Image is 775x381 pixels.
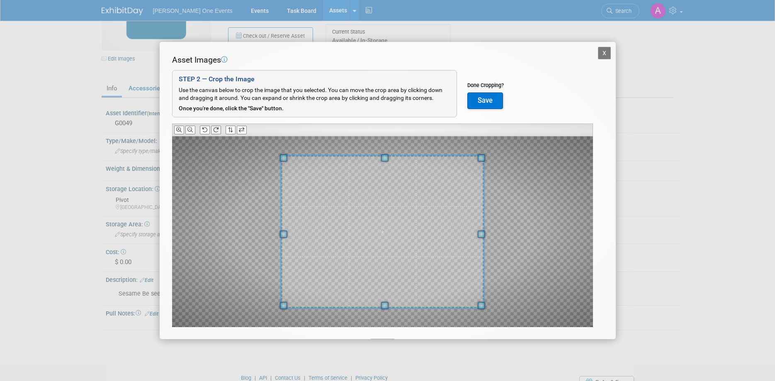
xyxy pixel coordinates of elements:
[226,126,236,134] button: Flip Vertically
[237,126,247,134] button: Flip Horizontally
[467,92,503,109] button: Save
[467,82,504,89] div: Done Cropping?
[211,126,221,134] button: Rotate Clockwise
[370,339,395,349] button: Cancel
[598,47,611,59] button: X
[185,126,195,134] button: Zoom Out
[179,75,450,84] div: STEP 2 — Crop the Image
[172,54,593,66] div: Asset Images
[200,126,210,134] button: Rotate Counter-clockwise
[179,87,442,102] span: Use the canvas below to crop the image that you selected. You can move the crop area by clicking ...
[174,126,184,134] button: Zoom In
[179,104,450,113] div: Once you're done, click the "Save" button.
